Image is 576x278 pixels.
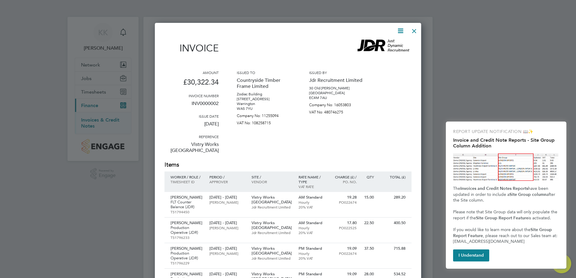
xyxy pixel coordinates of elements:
[237,70,291,75] h3: Issued to
[453,249,489,261] button: I Understand
[209,175,245,179] p: Period /
[164,93,219,98] h3: Invoice number
[446,122,566,269] div: Invoice and Credit Note Reports - Site Group Column Addition
[380,195,405,200] p: 289.20
[330,225,357,230] p: PO022525
[380,175,405,179] p: Total (£)
[453,227,531,232] span: If you would like to learn more about the
[171,195,203,200] p: [PERSON_NAME]
[453,209,559,221] span: Please note that Site Group data will only populate the report if the
[252,195,293,205] p: Vistry Works [GEOGRAPHIC_DATA]
[299,184,325,189] p: VAT rate
[237,97,291,101] p: [STREET_ADDRESS]
[171,209,203,214] p: TS1794450
[252,221,293,230] p: Vistry Works [GEOGRAPHIC_DATA]
[476,215,528,221] strong: Site Group Report Feature
[363,272,374,276] p: 28.00
[380,246,405,251] p: 715.88
[453,233,559,244] span: , please reach out to our Sales team at: [EMAIL_ADDRESS][DOMAIN_NAME]
[453,129,559,135] p: REPORT UPDATE NOTIFICATION 📖✨
[299,230,325,235] p: 20% VAT
[309,75,363,86] p: Jdr Recruitment Limited
[330,195,357,200] p: 19.28
[171,200,203,209] p: FLT Counter Balance (JDR)
[164,114,219,119] h3: Issue date
[209,225,245,230] p: [PERSON_NAME]
[237,101,291,106] p: Warrington
[380,272,405,276] p: 534.52
[237,111,291,118] p: Company No: 11255094
[209,221,245,225] p: [DATE] - [DATE]
[453,186,460,191] span: The
[309,91,363,95] p: [GEOGRAPHIC_DATA]
[252,256,293,261] p: Jdr Recruitment Limited
[237,92,291,97] p: Zodiac Building
[453,137,559,149] h2: Invoice and Credit Note Reports - Site Group Column Addition
[299,221,325,225] p: AM Standard
[309,70,363,75] h3: Issued by
[330,175,357,179] p: Charge (£) /
[171,246,203,251] p: [PERSON_NAME]
[252,175,293,179] p: Site /
[299,205,325,209] p: 20% VAT
[164,139,219,161] p: Vistry Works [GEOGRAPHIC_DATA]
[309,100,363,107] p: Company No: 16053803
[252,179,293,184] p: Vendor
[171,261,203,265] p: TS1796229
[330,246,357,251] p: 19.09
[363,246,374,251] p: 37.50
[171,225,203,235] p: Production Operative (JDR)
[330,251,357,256] p: PO022674
[171,235,203,240] p: TS1796233
[237,118,291,125] p: VAT No: 108258715
[380,221,405,225] p: 400.50
[171,179,203,184] p: Timesheet ID
[363,195,374,200] p: 15.00
[252,230,293,235] p: Jdr Recruitment Limited
[252,205,293,209] p: Jdr Recruitment Limited
[209,251,245,256] p: [PERSON_NAME]
[164,134,219,139] h3: Reference
[164,42,219,54] h1: Invoice
[299,272,325,276] p: PM Standard
[363,175,374,179] p: QTY
[209,195,245,200] p: [DATE] - [DATE]
[299,256,325,261] p: 20% VAT
[164,70,219,75] h3: Amount
[330,200,357,205] p: PO022674
[509,192,546,197] strong: Site Group column
[453,186,549,197] span: have been updated in order to include a
[171,272,203,276] p: [PERSON_NAME]
[330,272,357,276] p: 19.09
[171,175,203,179] p: Worker / Role /
[209,272,245,276] p: [DATE] - [DATE]
[453,153,559,181] img: Site Group Column in Invoices Report
[164,75,219,93] p: £30,322.34
[357,39,412,51] img: jdr-logo-remittance.png
[164,98,219,114] p: INV0000002
[460,186,528,191] strong: Invoices and Credit Notes Reports
[299,225,325,230] p: Hourly
[237,106,291,111] p: WA5 7YU
[164,119,219,134] p: [DATE]
[309,86,363,91] p: 30 Old [PERSON_NAME]
[309,95,363,100] p: EC4M 7AU
[299,200,325,205] p: Hourly
[209,200,245,205] p: [PERSON_NAME]
[299,175,325,184] p: Rate name / type
[237,75,291,92] p: Countryside Timber Frame Limited
[299,251,325,256] p: Hourly
[363,221,374,225] p: 22.50
[528,215,551,221] span: is activated.
[453,227,553,238] strong: Site Group Report Feature
[164,161,412,169] h2: Items
[171,251,203,261] p: Production Operative (JDR)
[330,179,357,184] p: Po. No.
[209,179,245,184] p: Approver
[299,246,325,251] p: PM Standard
[330,221,357,225] p: 17.80
[252,246,293,256] p: Vistry Works [GEOGRAPHIC_DATA]
[309,107,363,115] p: VAT No: 480746275
[299,195,325,200] p: AM Standard
[171,221,203,225] p: [PERSON_NAME]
